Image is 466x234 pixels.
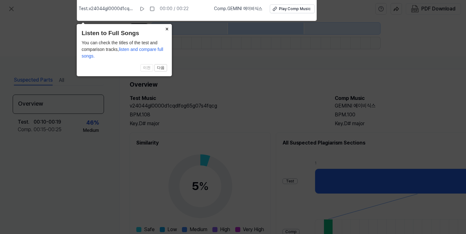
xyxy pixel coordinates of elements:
[214,6,262,12] span: Comp . GEMINI 에이비식스
[81,40,167,59] div: You can check the titles of the test and comparison tracks,
[270,4,315,13] button: Play Comp Music
[154,64,167,72] button: 다음
[81,29,167,38] header: Listen to Full Songs
[160,6,189,12] div: 00:00 / 00:22
[79,6,134,12] span: Test . v24044gl0000d1cqdlfog65g07s4fqcg
[162,24,172,33] button: Close
[81,47,163,58] span: listen and compare full songs.
[279,6,311,12] div: Play Comp Music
